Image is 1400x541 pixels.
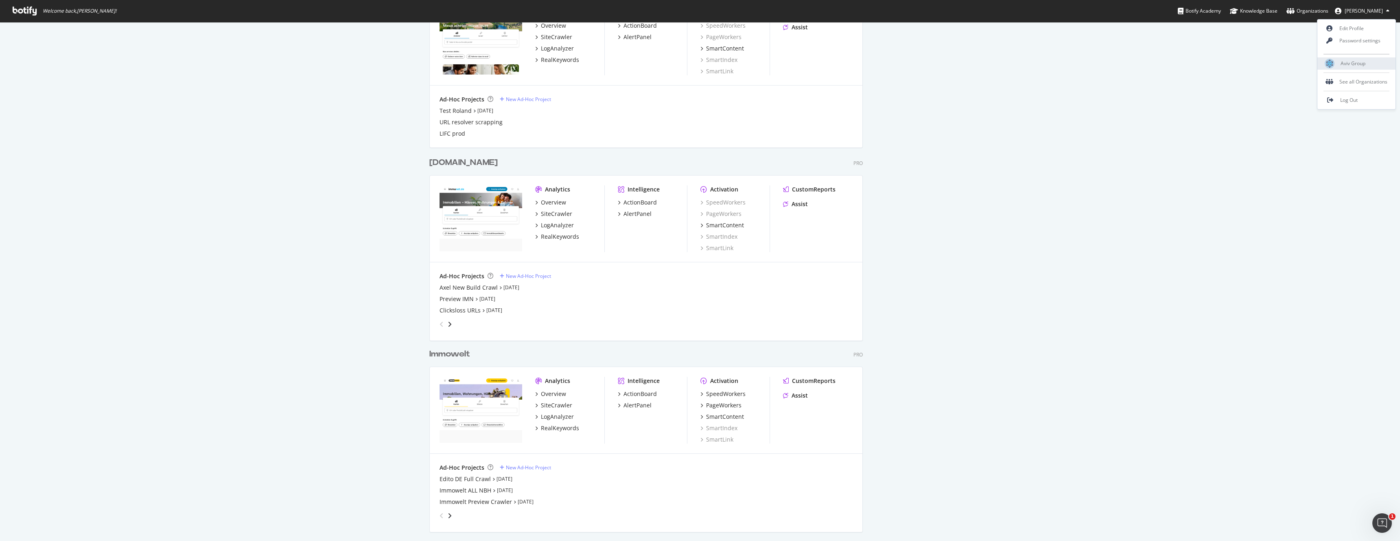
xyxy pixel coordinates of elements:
a: Immowelt ALL NBH [440,486,491,495]
a: Assist [783,391,808,400]
div: LogAnalyzer [541,413,574,421]
a: Clicksloss URLs [440,306,481,314]
div: Test Roland [440,107,472,115]
span: Welcome back, [PERSON_NAME] ! [43,8,116,14]
a: Immowelt [429,348,473,360]
a: Edito DE Full Crawl [440,475,491,483]
div: New Ad-Hoc Project [506,464,551,471]
div: New Ad-Hoc Project [506,96,551,103]
a: LIFC prod [440,130,465,138]
div: ActionBoard [623,22,657,30]
div: Analytics [545,377,570,385]
div: SmartContent [706,413,744,421]
a: SmartIndex [700,233,737,241]
a: AlertPanel [618,210,652,218]
a: PageWorkers [700,210,742,218]
div: Overview [541,22,566,30]
a: SmartLink [700,67,733,75]
a: LogAnalyzer [535,44,574,53]
div: Ad-Hoc Projects [440,95,484,103]
a: SpeedWorkers [700,390,746,398]
div: Organizations [1286,7,1328,15]
div: New Ad-Hoc Project [506,273,551,279]
a: Preview IMN [440,295,474,303]
div: [DOMAIN_NAME] [429,157,498,169]
div: Overview [541,198,566,207]
a: [DATE] [477,107,493,114]
div: CustomReports [792,185,836,194]
div: See all Organizations [1317,76,1396,88]
div: Pro [853,351,863,358]
div: SpeedWorkers [700,22,746,30]
a: Password settings [1317,35,1396,47]
a: SiteCrawler [535,33,572,41]
a: SmartContent [700,44,744,53]
a: RealKeywords [535,233,579,241]
span: Björn Darko [1345,7,1383,14]
a: PageWorkers [700,33,742,41]
a: RealKeywords [535,56,579,64]
a: AlertPanel [618,33,652,41]
a: Immowelt Preview Crawler [440,498,512,506]
a: ActionBoard [618,198,657,207]
div: SmartContent [706,221,744,229]
div: Overview [541,390,566,398]
a: Edit Profile [1317,22,1396,35]
div: Activation [710,185,738,194]
a: CustomReports [783,377,836,385]
div: Knowledge Base [1230,7,1277,15]
iframe: Intercom live chat [1372,513,1392,533]
a: [DOMAIN_NAME] [429,157,501,169]
div: AlertPanel [623,401,652,409]
button: [PERSON_NAME] [1328,4,1396,18]
a: [DATE] [486,307,502,314]
a: SpeedWorkers [700,198,746,207]
a: URL resolver scrapping [440,118,503,126]
div: angle-right [447,320,453,328]
div: SiteCrawler [541,210,572,218]
div: Intelligence [628,185,660,194]
a: AlertPanel [618,401,652,409]
a: SmartLink [700,435,733,444]
div: LogAnalyzer [541,221,574,229]
div: Analytics [545,185,570,194]
div: SiteCrawler [541,401,572,409]
div: ActionBoard [623,390,657,398]
a: LogAnalyzer [535,221,574,229]
div: Assist [792,391,808,400]
a: Overview [535,390,566,398]
a: SmartContent [700,221,744,229]
div: RealKeywords [541,56,579,64]
a: LogAnalyzer [535,413,574,421]
a: New Ad-Hoc Project [500,464,551,471]
div: LogAnalyzer [541,44,574,53]
div: RealKeywords [541,424,579,432]
div: Ad-Hoc Projects [440,272,484,280]
a: CustomReports [783,185,836,194]
a: Axel New Build Crawl [440,284,498,292]
a: Overview [535,198,566,207]
div: angle-left [436,509,447,522]
div: AlertPanel [623,210,652,218]
a: Overview [535,22,566,30]
a: SiteCrawler [535,210,572,218]
div: AlertPanel [623,33,652,41]
a: Log Out [1317,94,1396,106]
div: CustomReports [792,377,836,385]
span: 1 [1389,513,1396,520]
div: Immowelt [429,348,470,360]
div: SiteCrawler [541,33,572,41]
div: angle-right [447,512,453,520]
img: logic-immo.com [440,9,522,75]
a: PageWorkers [700,401,742,409]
